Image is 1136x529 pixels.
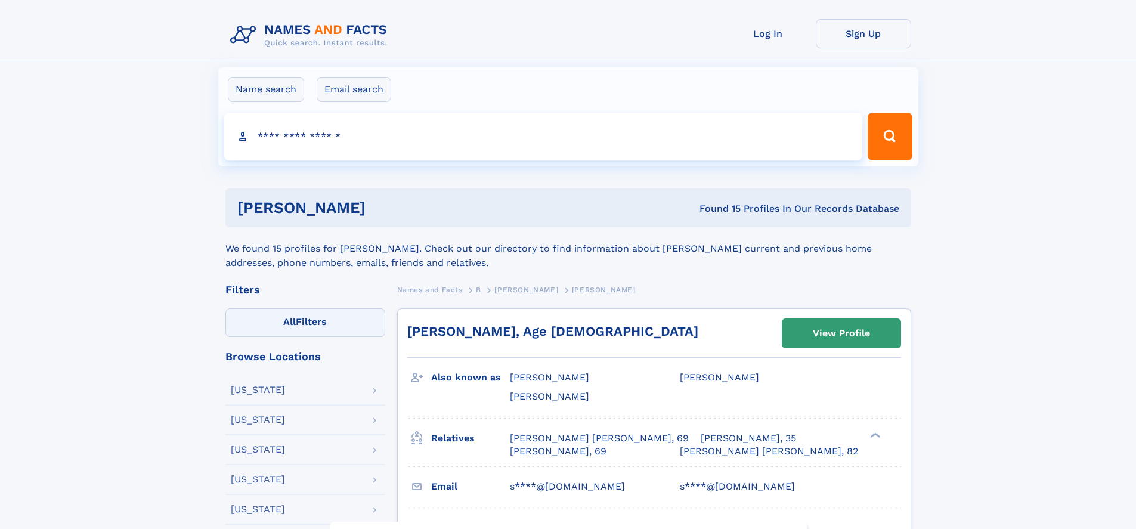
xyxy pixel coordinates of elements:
span: B [476,286,481,294]
div: [US_STATE] [231,475,285,484]
input: search input [224,113,863,160]
a: Log In [720,19,816,48]
span: [PERSON_NAME] [494,286,558,294]
a: B [476,282,481,297]
a: [PERSON_NAME] [494,282,558,297]
h3: Email [431,477,510,497]
a: [PERSON_NAME] [PERSON_NAME], 82 [680,445,858,458]
span: [PERSON_NAME] [510,391,589,402]
span: All [283,316,296,327]
span: [PERSON_NAME] [572,286,636,294]
a: Names and Facts [397,282,463,297]
a: Sign Up [816,19,911,48]
div: [US_STATE] [231,445,285,454]
h3: Relatives [431,428,510,448]
div: View Profile [813,320,870,347]
div: Filters [225,284,385,295]
div: [US_STATE] [231,385,285,395]
div: [US_STATE] [231,505,285,514]
h3: Also known as [431,367,510,388]
div: Browse Locations [225,351,385,362]
button: Search Button [868,113,912,160]
div: Found 15 Profiles In Our Records Database [533,202,899,215]
a: View Profile [782,319,900,348]
a: [PERSON_NAME], 69 [510,445,606,458]
span: [PERSON_NAME] [680,372,759,383]
label: Filters [225,308,385,337]
a: [PERSON_NAME], Age [DEMOGRAPHIC_DATA] [407,324,698,339]
span: [PERSON_NAME] [510,372,589,383]
a: [PERSON_NAME] [PERSON_NAME], 69 [510,432,689,445]
div: ❯ [867,431,881,439]
div: [US_STATE] [231,415,285,425]
label: Email search [317,77,391,102]
img: Logo Names and Facts [225,19,397,51]
h1: [PERSON_NAME] [237,200,533,215]
label: Name search [228,77,304,102]
div: We found 15 profiles for [PERSON_NAME]. Check out our directory to find information about [PERSON... [225,227,911,270]
a: [PERSON_NAME], 35 [701,432,796,445]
